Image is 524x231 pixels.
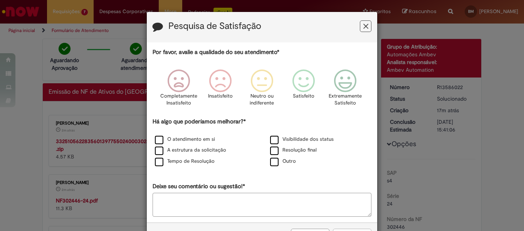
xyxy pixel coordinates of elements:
div: Extremamente Satisfeito [326,64,365,116]
div: Há algo que poderíamos melhorar?* [153,118,371,167]
p: Completamente Insatisfeito [160,93,197,107]
label: Pesquisa de Satisfação [168,21,261,31]
label: O atendimento em si [155,136,215,143]
p: Extremamente Satisfeito [329,93,362,107]
label: Tempo de Resolução [155,158,215,165]
div: Neutro ou indiferente [242,64,282,116]
p: Insatisfeito [208,93,233,100]
p: Neutro ou indiferente [248,93,276,107]
div: Satisfeito [284,64,323,116]
label: Visibilidade dos status [270,136,334,143]
div: Insatisfeito [201,64,240,116]
label: Deixe seu comentário ou sugestão!* [153,182,245,191]
p: Satisfeito [293,93,314,100]
label: Outro [270,158,296,165]
div: Completamente Insatisfeito [159,64,198,116]
label: A estrutura da solicitação [155,147,226,154]
label: Resolução final [270,147,317,154]
label: Por favor, avalie a qualidade do seu atendimento* [153,48,279,56]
